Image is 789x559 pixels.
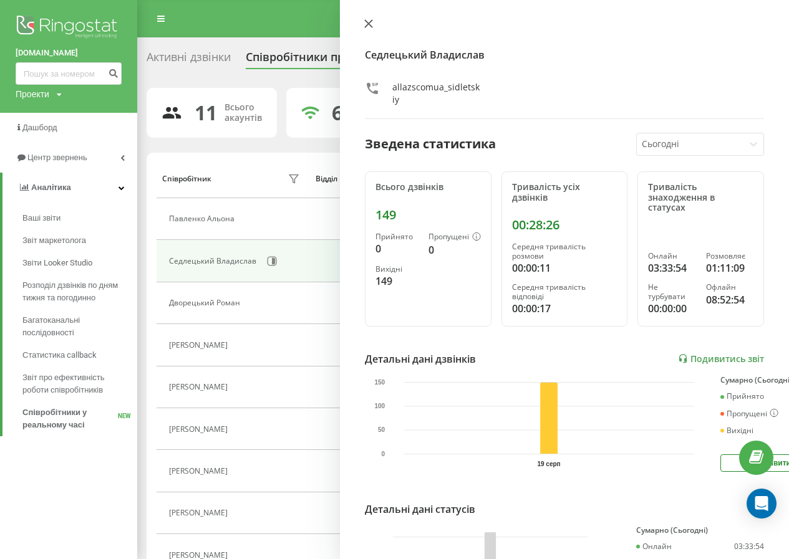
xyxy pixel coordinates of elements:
[16,12,122,44] img: Ringostat logo
[16,62,122,85] input: Пошук за номером
[365,47,764,62] h4: Седлецький Владислав
[375,265,419,274] div: Вихідні
[169,214,238,223] div: Павленко Альона
[512,217,617,232] div: 00:28:26
[636,526,764,535] div: Сумарно (Сьогодні)
[512,182,617,203] div: Тривалість усіх дзвінків
[378,426,385,433] text: 50
[169,425,231,434] div: [PERSON_NAME]
[374,403,385,409] text: 100
[332,101,343,125] div: 6
[706,252,753,260] div: Розмовляє
[22,123,57,132] span: Дашборд
[22,279,131,304] span: Розподіл дзвінків по дням тижня та погодинно
[22,252,137,274] a: Звіти Looker Studio
[22,207,137,229] a: Ваші звіти
[22,274,137,309] a: Розподіл дзвінків по дням тижня та погодинно
[2,173,137,203] a: Аналiтика
[706,260,753,275] div: 01:11:09
[365,351,476,366] div: Детальні дані дзвінків
[720,392,764,401] div: Прийнято
[22,314,131,339] span: Багатоканальні послідовності
[512,260,617,275] div: 00:00:11
[22,401,137,436] a: Співробітники у реальному часіNEW
[316,174,337,183] div: Відділ
[706,283,753,292] div: Офлайн
[22,344,137,366] a: Статистика callback
[22,234,86,247] span: Звіт маркетолога
[169,341,231,350] div: [PERSON_NAME]
[648,182,753,213] div: Тривалість знаходження в статусах
[169,383,231,391] div: [PERSON_NAME]
[375,182,481,193] div: Всього дзвінків
[375,232,419,241] div: Прийнято
[16,88,49,100] div: Проекти
[648,301,695,316] div: 00:00:00
[27,153,87,162] span: Центр звернень
[31,183,71,192] span: Аналiтика
[169,299,243,307] div: Дворецький Роман
[22,309,137,344] a: Багатоканальні послідовності
[22,229,137,252] a: Звіт маркетолога
[22,371,131,396] span: Звіт про ефективність роботи співробітників
[720,426,753,435] div: Вихідні
[734,542,764,551] div: 03:33:54
[162,174,211,183] div: Співробітник
[382,451,385,457] text: 0
[22,212,61,224] span: Ваші звіти
[375,208,481,222] div: 149
[365,502,475,517] div: Детальні дані статусів
[246,50,375,70] div: Співробітники проєкту
[22,257,92,269] span: Звіти Looker Studio
[392,81,482,106] div: allazscomua_sidletskiy
[636,542,672,551] div: Онлайн
[375,274,419,289] div: 149
[365,135,496,153] div: Зведена статистика
[225,102,262,123] div: Всього акаунтів
[169,257,259,265] div: Седлецький Владислав
[648,283,695,301] div: Не турбувати
[22,349,97,361] span: Статистика callback
[169,509,231,517] div: [PERSON_NAME]
[512,301,617,316] div: 00:00:17
[22,366,137,401] a: Звіт про ефективність роботи співробітників
[706,292,753,307] div: 08:52:54
[678,353,764,364] a: Подивитись звіт
[720,409,778,419] div: Пропущені
[538,461,561,467] text: 19 серп
[648,252,695,260] div: Онлайн
[512,242,617,260] div: Середня тривалість розмови
[747,489,777,518] div: Open Intercom Messenger
[195,101,217,125] div: 11
[16,47,122,59] a: [DOMAIN_NAME]
[428,232,481,242] div: Пропущені
[22,406,118,431] span: Співробітники у реальному часі
[147,50,231,70] div: Активні дзвінки
[428,242,481,257] div: 0
[169,467,231,475] div: [PERSON_NAME]
[648,260,695,275] div: 03:33:54
[512,283,617,301] div: Середня тривалість відповіді
[375,241,419,256] div: 0
[374,379,385,386] text: 150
